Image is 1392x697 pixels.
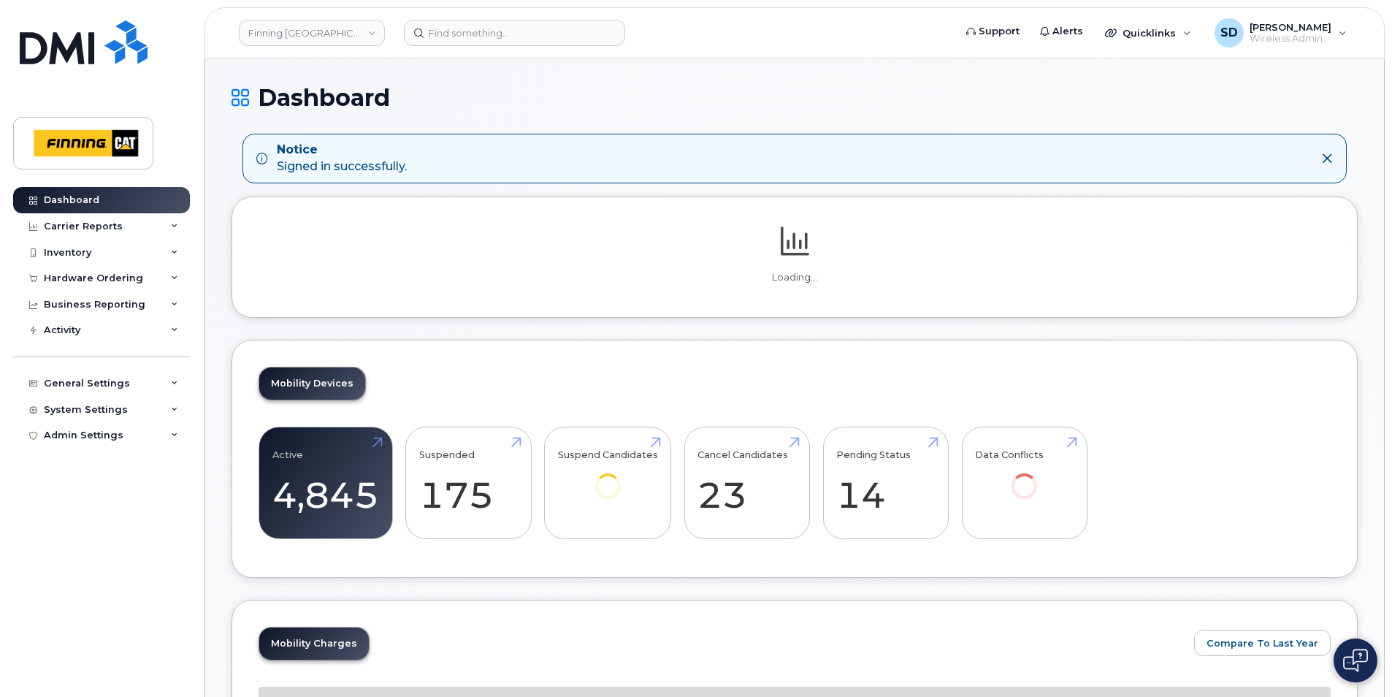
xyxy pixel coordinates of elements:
strong: Notice [277,142,407,159]
a: Mobility Charges [259,628,369,660]
a: Data Conflicts [975,435,1074,519]
span: Compare To Last Year [1206,636,1318,650]
button: Compare To Last Year [1194,630,1331,656]
a: Active 4,845 [272,435,379,531]
p: Loading... [259,271,1331,284]
a: Suspend Candidates [558,435,658,519]
div: Signed in successfully. [277,142,407,175]
a: Pending Status 14 [836,435,935,531]
h1: Dashboard [232,85,1358,110]
img: Open chat [1343,649,1368,672]
a: Cancel Candidates 23 [697,435,796,531]
a: Suspended 175 [419,435,518,531]
a: Mobility Devices [259,367,365,400]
